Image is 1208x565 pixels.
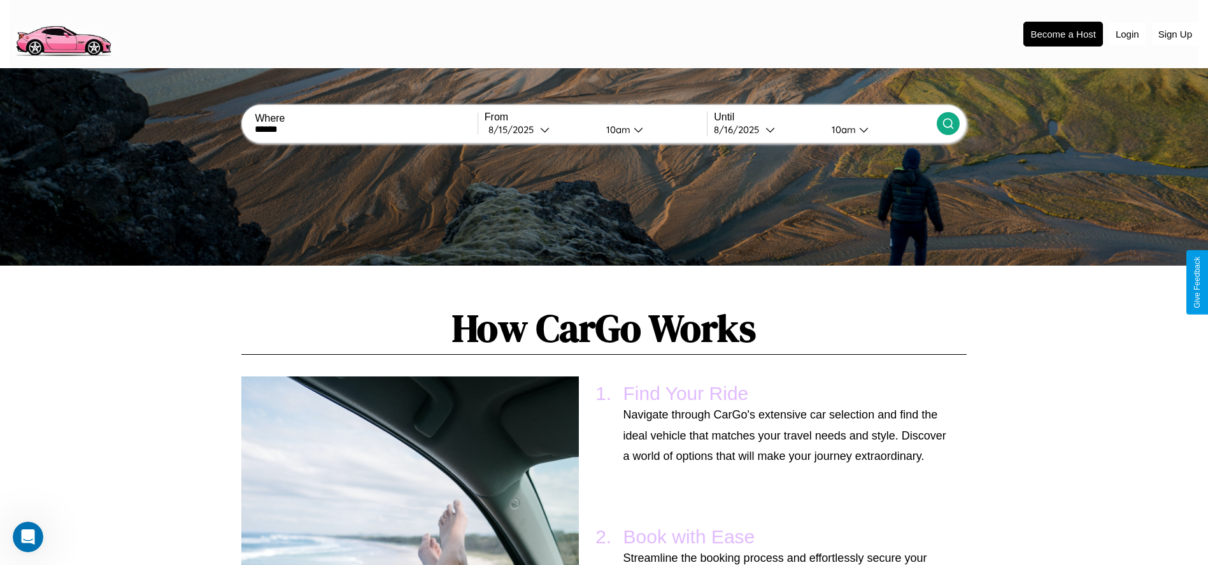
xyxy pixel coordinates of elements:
[485,111,707,123] label: From
[617,376,954,473] li: Find Your Ride
[1023,22,1103,46] button: Become a Host
[600,124,634,136] div: 10am
[255,113,477,124] label: Where
[488,124,540,136] div: 8 / 15 / 2025
[1193,257,1202,308] div: Give Feedback
[1152,22,1198,46] button: Sign Up
[714,124,765,136] div: 8 / 16 / 2025
[596,123,707,136] button: 10am
[825,124,859,136] div: 10am
[1109,22,1146,46] button: Login
[10,6,117,59] img: logo
[623,404,948,466] p: Navigate through CarGo's extensive car selection and find the ideal vehicle that matches your tra...
[13,522,43,552] iframe: Intercom live chat
[241,302,966,355] h1: How CarGo Works
[485,123,596,136] button: 8/15/2025
[821,123,937,136] button: 10am
[714,111,936,123] label: Until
